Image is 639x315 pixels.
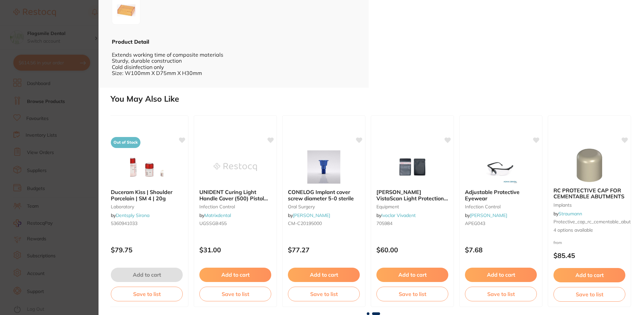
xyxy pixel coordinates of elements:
small: CM-C20195000 [288,221,360,226]
b: CONELOG Implant cover screw diameter 5-0 sterile [288,189,360,201]
img: UNIDENT Curing Light Handle Cover (500) Pistol Style [214,150,257,184]
small: protective_cap_rc_cementable_abut [553,219,625,224]
span: from [553,240,562,245]
img: Zw [114,2,138,19]
a: Straumann [558,211,582,217]
img: RC PROTECTIVE CAP FOR CEMENTABLE ABUTMENTS [568,149,611,182]
b: RC PROTECTIVE CAP FOR CEMENTABLE ABUTMENTS [553,187,625,200]
div: Extends working time of composite materials Sturdy, durable construction Cold disinfection only S... [112,45,355,82]
b: UNIDENT Curing Light Handle Cover (500) Pistol Style [199,189,271,201]
small: 5360941033 [111,221,183,226]
small: APEG043 [465,221,537,226]
button: Add to cart [288,268,360,282]
span: by [288,212,330,218]
button: Save to list [288,287,360,301]
button: Add to cart [376,268,448,282]
p: $60.00 [376,246,448,254]
button: Add to cart [553,268,625,282]
small: laboratory [111,204,183,209]
a: [PERSON_NAME] [293,212,330,218]
button: Add to cart [465,268,537,282]
small: equipment [376,204,448,209]
a: Matrixdental [204,212,231,218]
small: UGSSGB455 [199,221,271,226]
small: oral surgery [288,204,360,209]
a: [PERSON_NAME] [470,212,507,218]
b: Adjustable Protective Eyewear [465,189,537,201]
p: $79.75 [111,246,183,254]
button: Save to list [376,287,448,301]
a: Ivoclar Vivadent [381,212,416,218]
span: by [376,212,416,218]
img: Adjustable Protective Eyewear [479,150,523,184]
p: $7.68 [465,246,537,254]
span: by [199,212,231,218]
small: implants [553,202,625,208]
button: Save to list [553,287,625,302]
p: $31.00 [199,246,271,254]
p: $77.27 [288,246,360,254]
img: Durr VistaScan Light Protection Cover Plus X-Ray Sleeves Size 1 (2130-081-00) / 100 [391,150,434,184]
button: Save to list [111,287,183,301]
small: infection control [465,204,537,209]
b: Product Detail [112,38,149,45]
a: Dentsply Sirona [116,212,149,218]
span: 4 options available [553,227,625,234]
button: Save to list [465,287,537,301]
span: Out of Stock [111,137,140,148]
small: infection control [199,204,271,209]
button: Add to cart [199,268,271,282]
img: Duceram Kiss | Shoulder Porcelain | SM 4 | 20g [125,150,168,184]
b: Durr VistaScan Light Protection Cover Plus X-Ray Sleeves Size 1 (2130-081-00) / 100 [376,189,448,201]
button: Save to list [199,287,271,301]
h2: You May Also Like [110,94,636,104]
span: by [553,211,582,217]
button: Add to cart [111,268,183,282]
span: by [465,212,507,218]
p: $85.45 [553,252,625,259]
span: by [111,212,149,218]
img: CONELOG Implant cover screw diameter 5-0 sterile [302,150,345,184]
small: 705984 [376,221,448,226]
b: Duceram Kiss | Shoulder Porcelain | SM 4 | 20g [111,189,183,201]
